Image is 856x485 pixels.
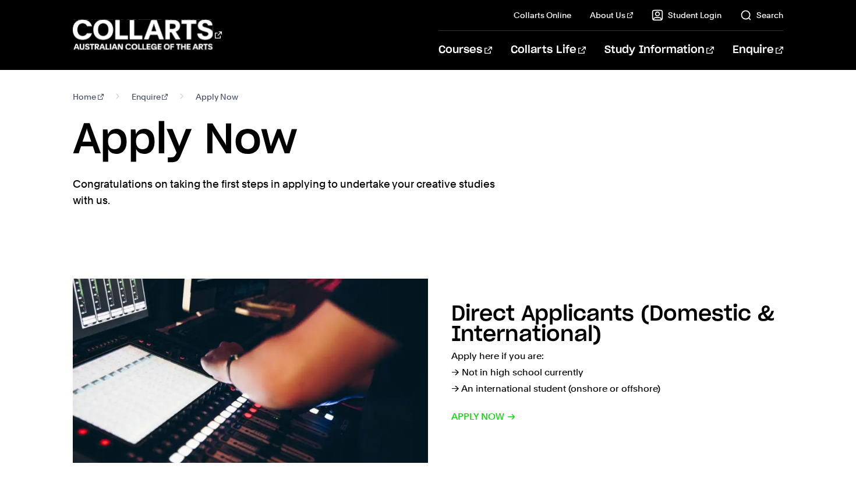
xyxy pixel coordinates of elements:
a: Enquire [132,89,168,105]
a: Student Login [652,9,721,21]
a: Direct Applicants (Domestic & International) Apply here if you are:→ Not in high school currently... [73,279,783,463]
a: Home [73,89,104,105]
a: Enquire [733,31,783,69]
a: Study Information [604,31,714,69]
a: Search [740,9,783,21]
h2: Direct Applicants (Domestic & International) [451,304,774,345]
p: Congratulations on taking the first steps in applying to undertake your creative studies with us. [73,176,498,209]
a: About Us [590,9,633,21]
p: Apply here if you are: → Not in high school currently → An international student (onshore or offs... [451,348,783,397]
div: Go to homepage [73,18,222,51]
h1: Apply Now [73,114,783,167]
span: Apply now [451,409,516,425]
span: Apply Now [196,89,238,105]
a: Collarts Online [514,9,571,21]
a: Courses [438,31,491,69]
a: Collarts Life [511,31,586,69]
